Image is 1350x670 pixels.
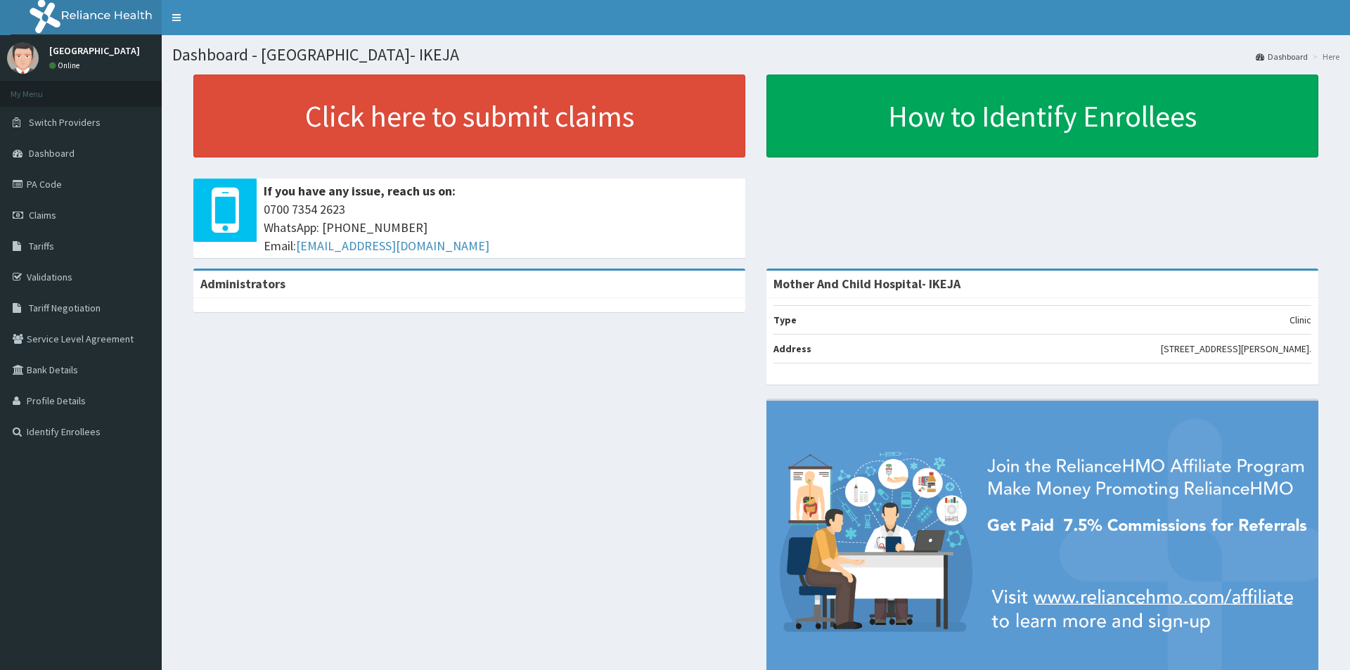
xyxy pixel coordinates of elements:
[29,147,75,160] span: Dashboard
[773,314,797,326] b: Type
[29,209,56,221] span: Claims
[29,240,54,252] span: Tariffs
[1309,51,1339,63] li: Here
[1161,342,1311,356] p: [STREET_ADDRESS][PERSON_NAME].
[49,60,83,70] a: Online
[172,46,1339,64] h1: Dashboard - [GEOGRAPHIC_DATA]- IKEJA
[773,342,811,355] b: Address
[29,116,101,129] span: Switch Providers
[193,75,745,157] a: Click here to submit claims
[264,200,738,255] span: 0700 7354 2623 WhatsApp: [PHONE_NUMBER] Email:
[1290,313,1311,327] p: Clinic
[1256,51,1308,63] a: Dashboard
[296,238,489,254] a: [EMAIL_ADDRESS][DOMAIN_NAME]
[773,276,960,292] strong: Mother And Child Hospital- IKEJA
[264,183,456,199] b: If you have any issue, reach us on:
[200,276,285,292] b: Administrators
[29,302,101,314] span: Tariff Negotiation
[49,46,140,56] p: [GEOGRAPHIC_DATA]
[7,42,39,74] img: User Image
[766,75,1318,157] a: How to Identify Enrollees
